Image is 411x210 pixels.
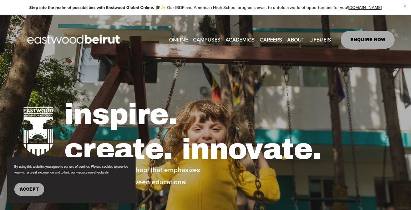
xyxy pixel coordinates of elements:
a: folder dropdown [309,35,331,45]
img: EastwoodIS Global Site [16,21,133,58]
h1: inspire. create. innovate. [64,97,395,167]
p: By using this website, you agree to our use of cookies. We use cookies to provide you with a grea... [14,164,128,176]
span: LIFE@EIS [309,35,331,45]
section: Cookie banner [7,157,136,203]
a: ENQUIRE NOW [341,31,395,49]
a: ONLINE [169,35,188,45]
a: folder dropdown [193,35,220,45]
a: [DOMAIN_NAME] [348,4,382,10]
span: ACADEMICS [225,35,255,45]
a: folder dropdown [287,35,304,45]
span: ABOUT [287,35,304,45]
a: folder dropdown [225,35,255,45]
span: Accept [20,187,39,192]
span: CAMPUSES [193,35,220,45]
button: Accept [14,183,44,196]
a: CAREERS [260,35,282,45]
